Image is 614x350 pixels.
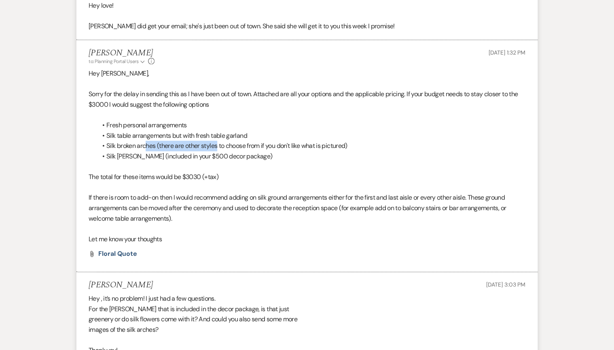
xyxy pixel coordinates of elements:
[89,172,525,182] p: The total for these items would be $3030 (+tax)
[89,68,525,79] p: Hey [PERSON_NAME],
[89,89,525,110] p: Sorry for the delay in sending this as I have been out of town. Attached are all your options and...
[89,280,153,290] h5: [PERSON_NAME]
[89,48,155,58] h5: [PERSON_NAME]
[97,120,525,131] li: Fresh personal arrangements
[97,131,525,141] li: Silk table arrangements but with fresh table garland
[98,249,137,258] span: Floral Quote
[98,251,137,257] a: Floral Quote
[89,58,146,65] button: to: Planning Portal Users
[489,49,525,56] span: [DATE] 1:32 PM
[89,0,525,11] p: Hey love!
[89,192,525,223] p: If there is room to add-on then I would recommend adding on silk ground arrangements either for t...
[89,58,138,65] span: to: Planning Portal Users
[97,141,525,151] li: Silk broken arches (there are other styles to choose from if you don't like what is pictured)
[89,234,525,245] p: Let me know your thoughts
[486,281,525,288] span: [DATE] 3:03 PM
[97,151,525,162] li: Silk [PERSON_NAME] (included in your $500 decor package)
[89,21,525,32] p: [PERSON_NAME] did get your email; she's just been out of town. She said she will get it to you th...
